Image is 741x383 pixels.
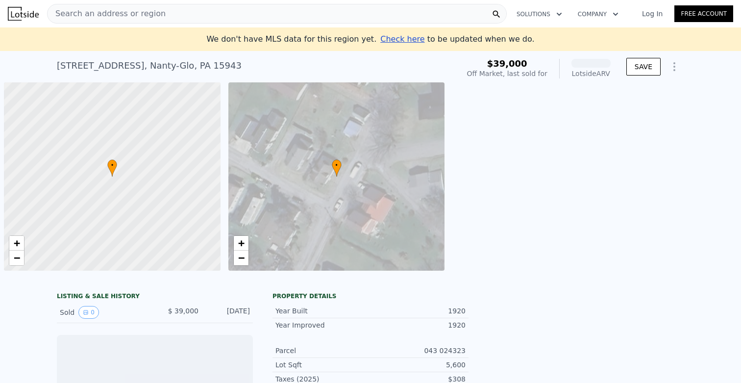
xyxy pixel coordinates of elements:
[571,69,611,78] div: Lotside ARV
[665,57,684,77] button: Show Options
[234,251,248,265] a: Zoom out
[370,320,466,330] div: 1920
[57,59,242,73] div: [STREET_ADDRESS] , Nanty-Glo , PA 15943
[9,236,24,251] a: Zoom in
[509,5,570,23] button: Solutions
[14,252,20,264] span: −
[48,8,166,20] span: Search an address or region
[467,69,547,78] div: Off Market, last sold for
[272,292,469,300] div: Property details
[206,33,534,45] div: We don't have MLS data for this region yet.
[370,306,466,316] div: 1920
[57,292,253,302] div: LISTING & SALE HISTORY
[60,306,147,319] div: Sold
[332,161,342,170] span: •
[674,5,733,22] a: Free Account
[275,306,370,316] div: Year Built
[8,7,39,21] img: Lotside
[487,58,527,69] span: $39,000
[275,346,370,356] div: Parcel
[332,159,342,177] div: •
[630,9,674,19] a: Log In
[275,320,370,330] div: Year Improved
[626,58,661,76] button: SAVE
[570,5,626,23] button: Company
[238,252,244,264] span: −
[78,306,99,319] button: View historical data
[380,34,424,44] span: Check here
[206,306,250,319] div: [DATE]
[275,360,370,370] div: Lot Sqft
[380,33,534,45] div: to be updated when we do.
[107,159,117,177] div: •
[370,346,466,356] div: 043 024323
[107,161,117,170] span: •
[168,307,198,315] span: $ 39,000
[370,360,466,370] div: 5,600
[14,237,20,249] span: +
[9,251,24,265] a: Zoom out
[238,237,244,249] span: +
[234,236,248,251] a: Zoom in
